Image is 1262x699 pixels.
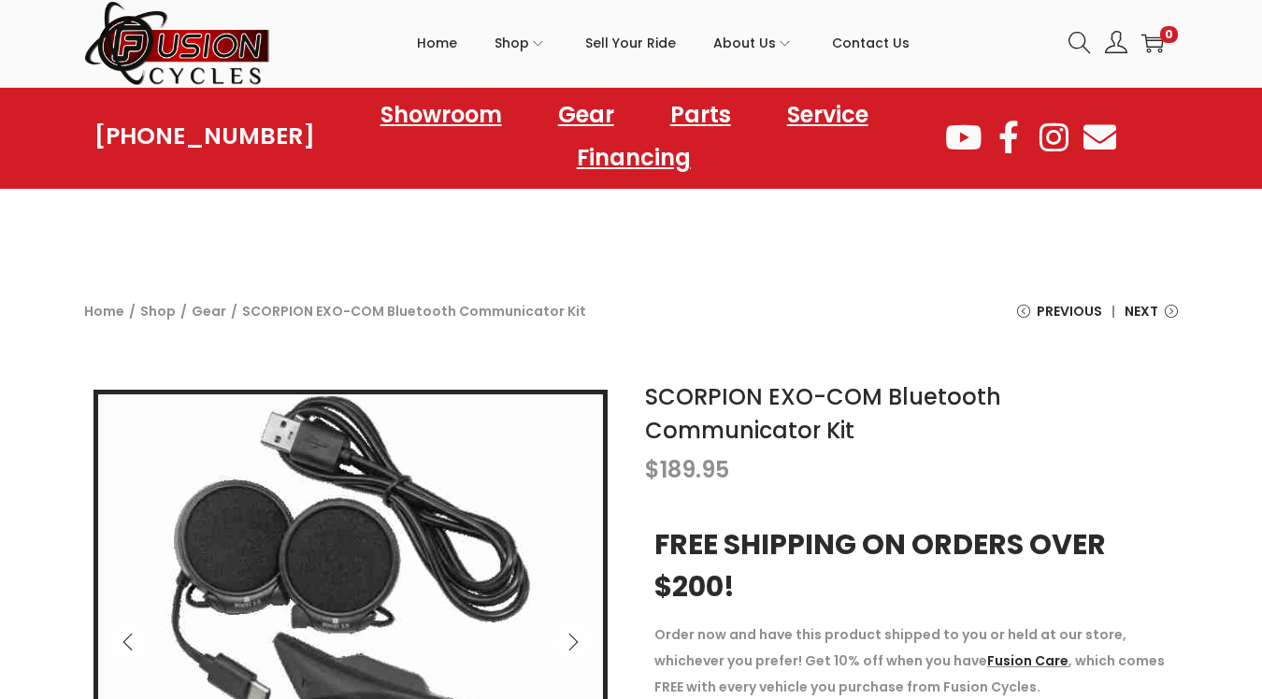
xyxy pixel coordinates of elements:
a: Fusion Care [987,651,1068,670]
span: Sell Your Ride [585,20,676,66]
a: 0 [1141,32,1164,54]
span: Next [1125,298,1158,324]
a: [PHONE_NUMBER] [94,123,315,150]
button: Next [552,621,594,663]
span: Shop [495,20,529,66]
a: Financing [558,136,710,179]
a: Shop [495,1,548,85]
span: Home [417,20,457,66]
a: Next [1125,298,1178,338]
a: Service [768,93,887,136]
button: Previous [108,621,149,663]
a: Previous [1017,298,1102,338]
nav: Menu [315,93,942,179]
span: / [231,298,237,324]
span: Contact Us [832,20,910,66]
a: Gear [539,93,633,136]
span: / [129,298,136,324]
bdi: 189.95 [645,454,729,485]
span: / [180,298,187,324]
a: Showroom [362,93,521,136]
a: Contact Us [832,1,910,85]
a: About Us [713,1,795,85]
h3: FREE SHIPPING ON ORDERS OVER $200! [654,523,1169,607]
nav: Primary navigation [271,1,1054,85]
a: Parts [652,93,750,136]
a: Shop [140,302,176,321]
span: $ [645,454,660,485]
span: SCORPION EXO-COM Bluetooth Communicator Kit [242,298,586,324]
a: Gear [192,302,226,321]
a: Home [417,1,457,85]
span: About Us [713,20,776,66]
a: Home [84,302,124,321]
a: Sell Your Ride [585,1,676,85]
span: Previous [1037,298,1102,324]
